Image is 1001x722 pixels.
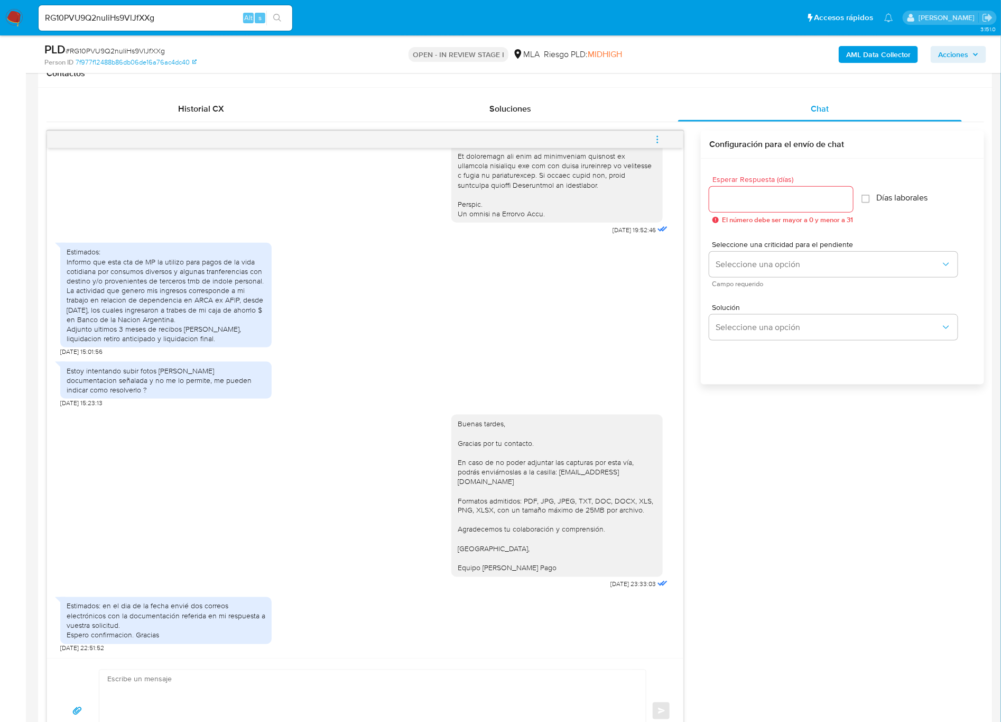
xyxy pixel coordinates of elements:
[722,216,853,224] span: El número debe ser mayor a 0 y menor a 31
[513,49,540,60] div: MLA
[76,58,197,67] a: 7f977f12488b86db06de16a76ac4dc40
[876,193,928,203] span: Días laborales
[716,322,941,333] span: Seleccione una opción
[67,601,265,640] div: Estimados: en el dia de la fecha envié dos correos electrónicos con la documentación referida en ...
[67,247,265,343] div: Estimados: Informo que esta cta de MP la utilizo para pagos de la vida cotidiana por consumos div...
[60,399,103,407] span: [DATE] 15:23:13
[47,68,984,79] h1: Contactos
[846,46,911,63] b: AML Data Collector
[44,58,73,67] b: Person ID
[244,13,253,23] span: Alt
[610,580,656,589] span: [DATE] 23:33:03
[44,41,66,58] b: PLD
[588,48,622,60] span: MIDHIGH
[67,366,265,395] div: Estoy intentando subir fotos [PERSON_NAME] documentacion señalada y no me lo permite, me pueden i...
[490,103,532,115] span: Soluciones
[709,139,976,150] h3: Configuración para el envío de chat
[980,25,996,33] span: 3.151.0
[709,193,853,206] input: days_to_wait
[814,12,874,23] span: Accesos rápidos
[60,348,103,356] span: [DATE] 15:01:56
[258,13,262,23] span: s
[39,11,292,25] input: Buscar usuario o caso...
[716,259,941,270] span: Seleccione una opción
[66,45,165,56] span: # RG10PVU9Q2nuIiHs9VlJfXXg
[712,304,960,311] span: Solución
[931,46,986,63] button: Acciones
[709,315,958,340] button: Seleccione una opción
[919,13,978,23] p: julieta.rodriguez@mercadolibre.com
[884,13,893,22] a: Notificaciones
[712,241,960,248] span: Seleccione una criticidad para el pendiente
[709,252,958,277] button: Seleccione una opción
[982,12,993,23] a: Salir
[839,46,918,63] button: AML Data Collector
[60,644,104,653] span: [DATE] 22:51:52
[640,127,675,152] button: menu-action
[861,195,870,203] input: Días laborales
[178,103,224,115] span: Historial CX
[613,226,656,234] span: [DATE] 19:52:46
[712,176,856,184] span: Esperar Respuesta (días)
[712,281,960,287] span: Campo requerido
[938,46,968,63] span: Acciones
[811,103,829,115] span: Chat
[458,419,656,573] div: Buenas tardes, Gracias por tu contacto. En caso de no poder adjuntar las capturas por esta vía, p...
[266,11,288,25] button: search-icon
[544,49,622,60] span: Riesgo PLD:
[409,47,508,62] p: OPEN - IN REVIEW STAGE I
